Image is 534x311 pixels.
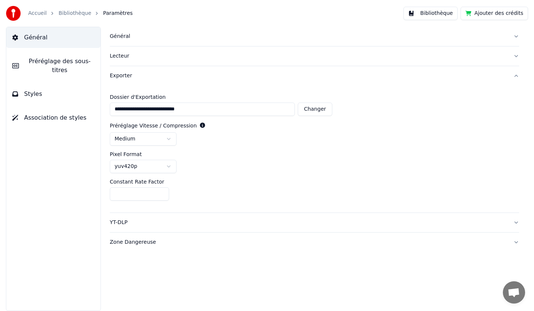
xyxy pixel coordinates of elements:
[110,239,507,246] div: Zone Dangereuse
[25,57,95,75] span: Préréglage des sous-titres
[28,10,47,17] a: Accueil
[110,233,519,252] button: Zone Dangereuse
[24,113,86,122] span: Association de styles
[503,281,525,304] div: Ouvrir le chat
[110,152,142,157] label: Pixel Format
[28,10,133,17] nav: breadcrumb
[110,66,519,85] button: Exporter
[110,213,519,232] button: YT-DLP
[298,103,332,116] button: Changer
[103,10,133,17] span: Paramètres
[6,51,100,81] button: Préréglage des sous-titres
[110,123,197,128] label: Préréglage Vitesse / Compression
[110,27,519,46] button: Général
[6,84,100,104] button: Styles
[6,27,100,48] button: Général
[461,7,528,20] button: Ajouter des crédits
[110,85,519,213] div: Exporter
[24,33,47,42] span: Général
[110,46,519,66] button: Lecteur
[403,7,458,20] button: Bibliothèque
[110,179,164,184] label: Constant Rate Factor
[24,90,42,98] span: Styles
[110,94,332,100] label: Dossier d'Exportation
[59,10,91,17] a: Bibliothèque
[110,33,507,40] div: Général
[110,72,507,80] div: Exporter
[6,6,21,21] img: youka
[6,107,100,128] button: Association de styles
[110,219,507,226] div: YT-DLP
[110,52,507,60] div: Lecteur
